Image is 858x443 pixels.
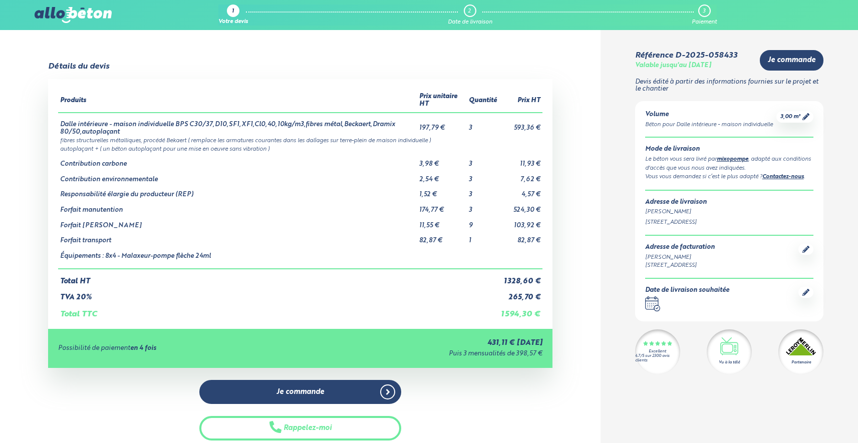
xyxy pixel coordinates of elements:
[417,183,467,199] td: 1,52 €
[769,404,847,432] iframe: Help widget launcher
[645,253,715,262] div: [PERSON_NAME]
[58,183,418,199] td: Responsabilité élargie du producteur (REP)
[499,199,542,214] td: 524,30 €
[719,359,740,365] div: Vu à la télé
[467,214,499,230] td: 9
[199,380,401,404] a: Je commande
[58,345,306,352] div: Possibilité de paiement
[468,8,471,15] div: 2
[58,168,418,184] td: Contribution environnementale
[58,214,418,230] td: Forfait [PERSON_NAME]
[645,199,814,206] div: Adresse de livraison
[645,111,773,119] div: Volume
[791,359,811,365] div: Partenaire
[130,345,156,351] strong: en 4 fois
[58,136,542,144] td: fibres structurelles métalliques, procédé Bekaert ( remplace les armatures courantes dans les dal...
[645,173,814,182] div: Vous vous demandez si c’est le plus adapté ? .
[635,51,737,60] div: Référence D-2025-058433
[499,183,542,199] td: 4,57 €
[218,5,248,26] a: 1 Votre devis
[762,174,804,180] a: Contactez-nous
[499,113,542,136] td: 593,36 €
[467,199,499,214] td: 3
[467,229,499,245] td: 1
[306,339,542,347] div: 431,11 € [DATE]
[499,168,542,184] td: 7,62 €
[417,214,467,230] td: 11,55 €
[499,269,542,286] td: 1 328,60 €
[692,5,717,26] a: 3 Paiement
[58,89,418,112] th: Produits
[645,287,729,294] div: Date de livraison souhaitée
[276,388,324,396] span: Je commande
[58,199,418,214] td: Forfait manutention
[499,214,542,230] td: 103,92 €
[760,50,823,71] a: Je commande
[467,89,499,112] th: Quantité
[467,183,499,199] td: 3
[306,350,542,358] div: Puis 3 mensualités de 398,57 €
[717,157,748,162] a: mixopompe
[635,354,680,363] div: 4.7/5 sur 2300 avis clients
[417,89,467,112] th: Prix unitaire HT
[58,144,542,153] td: autoplaçant + ( un béton autoplaçant pour une mise en oeuvre sans vibration )
[417,168,467,184] td: 2,54 €
[645,244,715,251] div: Adresse de facturation
[499,285,542,302] td: 265,70 €
[58,245,418,269] td: Équipements : 8x4 - Malaxeur-pompe flèche 24ml
[645,261,715,270] div: [STREET_ADDRESS]
[448,19,492,26] div: Date de livraison
[645,146,814,153] div: Mode de livraison
[417,229,467,245] td: 82,87 €
[703,8,705,15] div: 3
[635,79,824,93] p: Devis édité à partir des informations fournies sur le projet et le chantier
[499,229,542,245] td: 82,87 €
[58,113,418,136] td: Dalle intérieure - maison individuelle BPS C30/37,D10,SF1,XF1,Cl0,40,10kg/m3,fibres métal,Beckaer...
[467,153,499,168] td: 3
[467,113,499,136] td: 3
[499,153,542,168] td: 11,93 €
[467,168,499,184] td: 3
[635,62,711,70] div: Valable jusqu'au [DATE]
[448,5,492,26] a: 2 Date de livraison
[48,62,109,71] div: Détails du devis
[499,89,542,112] th: Prix HT
[417,113,467,136] td: 197,79 €
[645,155,814,173] div: Le béton vous sera livré par , adapté aux conditions d'accès que vous nous avez indiquées.
[232,9,234,15] div: 1
[692,19,717,26] div: Paiement
[645,218,814,227] div: [STREET_ADDRESS]
[218,19,248,26] div: Votre devis
[499,302,542,319] td: 1 594,30 €
[649,349,666,354] div: Excellent
[58,153,418,168] td: Contribution carbone
[645,208,814,216] div: [PERSON_NAME]
[58,229,418,245] td: Forfait transport
[58,285,499,302] td: TVA 20%
[58,269,499,286] td: Total HT
[417,199,467,214] td: 174,77 €
[768,56,815,65] span: Je commande
[199,416,401,440] button: Rappelez-moi
[35,7,112,23] img: allobéton
[645,121,773,129] div: Béton pour Dalle intérieure - maison individuelle
[417,153,467,168] td: 3,98 €
[58,302,499,319] td: Total TTC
